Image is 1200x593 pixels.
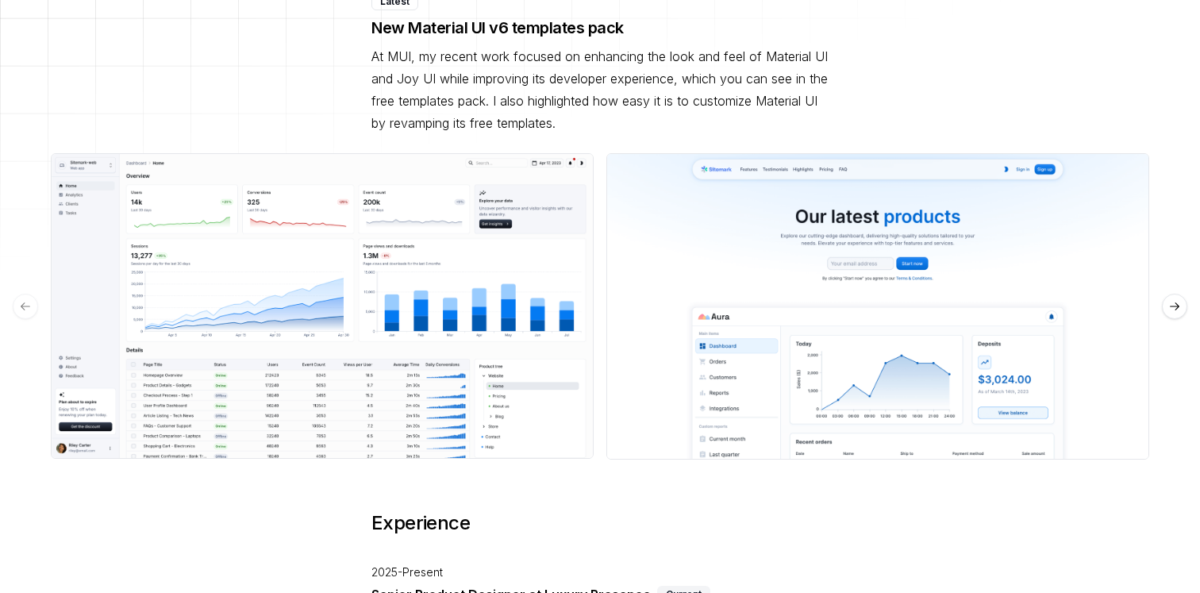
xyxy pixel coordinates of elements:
h4: New Material UI v6 templates pack [371,17,829,39]
img: Landing Page [606,153,1149,460]
h3: Experience [371,510,829,536]
p: 2025-Present [371,561,829,583]
img: Dashboard [51,153,594,459]
p: At MUI, my recent work focused on enhancing the look and feel of Material UI and Joy UI while imp... [371,45,829,134]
